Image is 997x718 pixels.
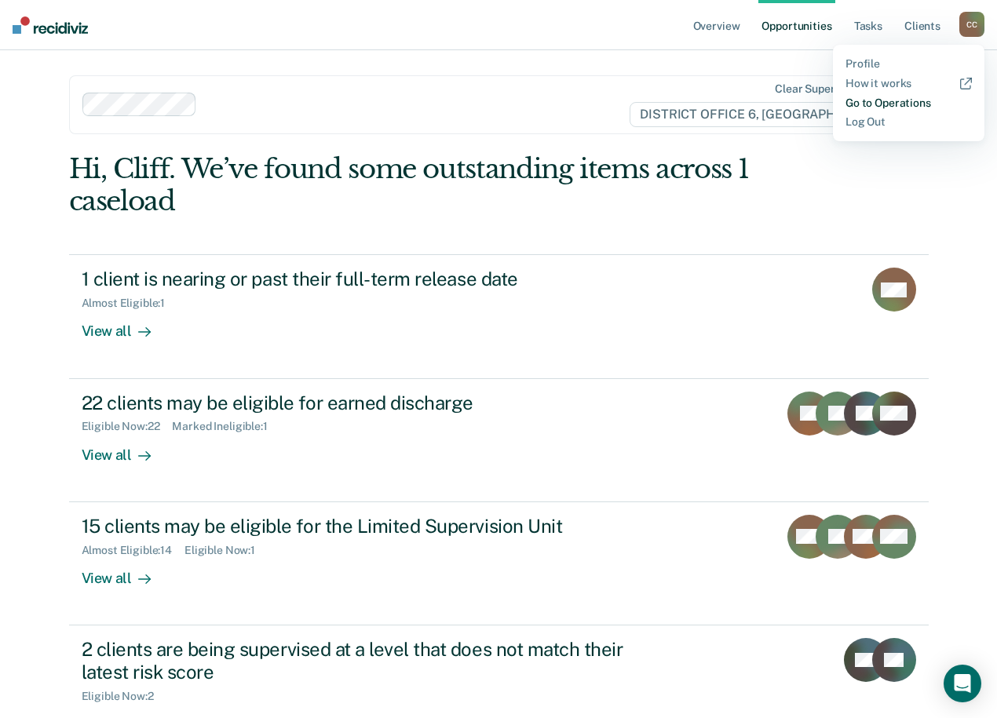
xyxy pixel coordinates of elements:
[13,16,88,34] img: Recidiviz
[82,433,170,464] div: View all
[82,392,633,414] div: 22 clients may be eligible for earned discharge
[82,310,170,341] div: View all
[172,420,279,433] div: Marked Ineligible : 1
[69,153,757,217] div: Hi, Cliff. We’ve found some outstanding items across 1 caseload
[184,544,268,557] div: Eligible Now : 1
[69,379,929,502] a: 22 clients may be eligible for earned dischargeEligible Now:22Marked Ineligible:1View all
[82,544,185,557] div: Almost Eligible : 14
[69,254,929,378] a: 1 client is nearing or past their full-term release dateAlmost Eligible:1View all
[959,12,984,37] button: CC
[944,665,981,702] div: Open Intercom Messenger
[775,82,908,96] div: Clear supervision officers
[845,115,972,129] a: Log Out
[82,268,633,290] div: 1 client is nearing or past their full-term release date
[82,556,170,587] div: View all
[845,77,972,90] a: How it works
[82,515,633,538] div: 15 clients may be eligible for the Limited Supervision Unit
[82,420,173,433] div: Eligible Now : 22
[845,57,972,71] a: Profile
[959,12,984,37] div: C C
[82,690,166,703] div: Eligible Now : 2
[69,502,929,625] a: 15 clients may be eligible for the Limited Supervision UnitAlmost Eligible:14Eligible Now:1View all
[82,297,178,310] div: Almost Eligible : 1
[630,102,911,127] span: DISTRICT OFFICE 6, [GEOGRAPHIC_DATA]
[845,97,972,110] a: Go to Operations
[82,638,633,683] div: 2 clients are being supervised at a level that does not match their latest risk score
